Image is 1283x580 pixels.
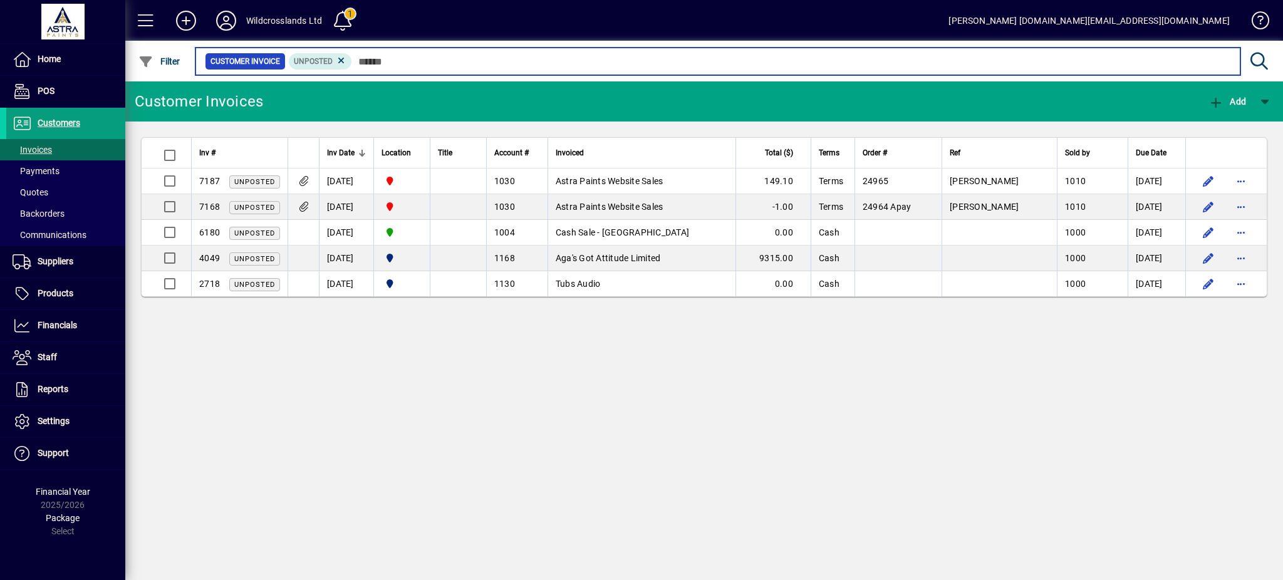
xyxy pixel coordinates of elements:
span: Unposted [234,255,275,263]
span: Unposted [234,178,275,186]
button: Add [1205,90,1249,113]
button: More options [1231,171,1251,191]
span: 4049 [199,253,220,263]
div: Order # [863,146,934,160]
span: 1010 [1065,176,1086,186]
span: Package [46,513,80,523]
span: 1168 [494,253,515,263]
td: 0.00 [735,220,811,246]
span: 1004 [494,227,515,237]
span: Financial Year [36,487,90,497]
span: 1130 [494,279,515,289]
div: Account # [494,146,540,160]
span: 1000 [1065,279,1086,289]
span: Reports [38,384,68,394]
span: Payments [13,166,60,176]
div: Inv # [199,146,280,160]
a: Backorders [6,203,125,224]
div: Ref [950,146,1049,160]
span: 6180 [199,227,220,237]
span: Account # [494,146,529,160]
a: Payments [6,160,125,182]
span: 1010 [1065,202,1086,212]
button: More options [1231,248,1251,268]
span: Unposted [234,281,275,289]
td: [DATE] [319,220,373,246]
span: Aga's Got Attitude Limited [556,253,661,263]
span: Inv # [199,146,216,160]
td: [DATE] [1128,168,1185,194]
td: [DATE] [319,271,373,296]
a: POS [6,76,125,107]
span: Home [38,54,61,64]
span: Tubs Audio [556,279,601,289]
span: Cash [819,279,839,289]
a: Settings [6,406,125,437]
td: [DATE] [319,168,373,194]
span: Suppliers [38,256,73,266]
span: Backorders [13,209,65,219]
span: Terms [819,146,839,160]
div: [PERSON_NAME] [DOMAIN_NAME][EMAIL_ADDRESS][DOMAIN_NAME] [948,11,1230,31]
span: Panmure [382,277,422,291]
a: Knowledge Base [1242,3,1267,43]
td: [DATE] [1128,194,1185,220]
span: 1000 [1065,227,1086,237]
a: Products [6,278,125,309]
div: Due Date [1136,146,1178,160]
div: Location [382,146,422,160]
div: Invoiced [556,146,728,160]
a: Quotes [6,182,125,203]
span: Astra Paints Website Sales [556,176,663,186]
mat-chip: Customer Invoice Status: Unposted [289,53,352,70]
button: More options [1231,222,1251,242]
span: [PERSON_NAME] [950,202,1019,212]
span: Support [38,448,69,458]
a: Invoices [6,139,125,160]
span: Astra Paints Website Sales [556,202,663,212]
span: Filter [138,56,180,66]
span: Quotes [13,187,48,197]
span: Unposted [234,204,275,212]
span: Add [1208,96,1246,106]
a: Home [6,44,125,75]
span: Panmure [382,251,422,265]
span: Onehunga [382,200,422,214]
span: Financials [38,320,77,330]
button: Edit [1198,197,1218,217]
span: Due Date [1136,146,1166,160]
a: Support [6,438,125,469]
button: Edit [1198,171,1218,191]
span: Unposted [294,57,333,66]
span: Christchurch [382,225,422,239]
div: Title [438,146,479,160]
span: 7187 [199,176,220,186]
span: Staff [38,352,57,362]
span: 24965 [863,176,888,186]
a: Suppliers [6,246,125,277]
span: Customers [38,118,80,128]
span: Sold by [1065,146,1090,160]
span: Invoiced [556,146,584,160]
span: Total ($) [765,146,793,160]
button: Edit [1198,248,1218,268]
span: Products [38,288,73,298]
td: [DATE] [319,246,373,271]
span: 1030 [494,176,515,186]
div: Wildcrosslands Ltd [246,11,322,31]
button: More options [1231,274,1251,294]
td: [DATE] [319,194,373,220]
a: Staff [6,342,125,373]
span: Invoices [13,145,52,155]
div: Inv Date [327,146,366,160]
span: 24964 Apay [863,202,912,212]
span: 7168 [199,202,220,212]
td: 0.00 [735,271,811,296]
button: More options [1231,197,1251,217]
span: Title [438,146,452,160]
span: Terms [819,176,843,186]
td: [DATE] [1128,271,1185,296]
a: Financials [6,310,125,341]
button: Filter [135,50,184,73]
span: POS [38,86,55,96]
